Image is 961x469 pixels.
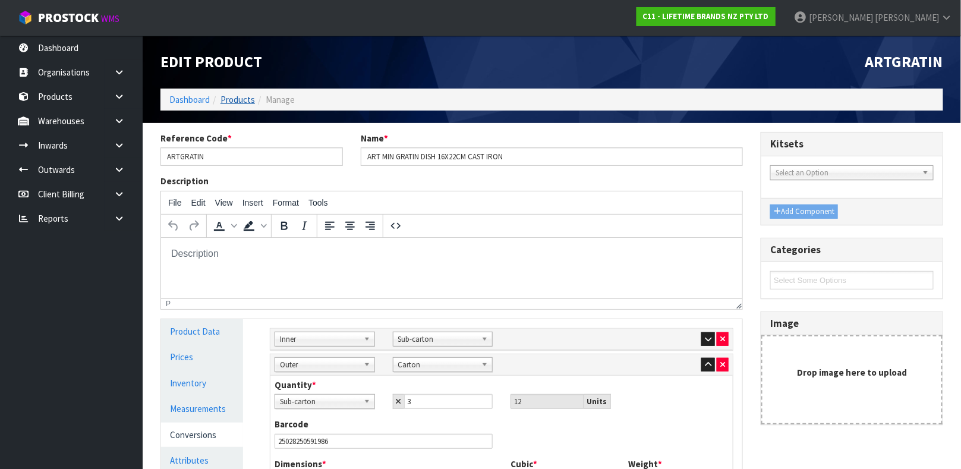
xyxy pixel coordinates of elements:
span: Manage [266,94,295,105]
span: [PERSON_NAME] [809,12,873,23]
button: Add Component [770,204,838,219]
span: Edit Product [160,52,262,71]
a: Products [220,94,255,105]
h3: Categories [770,244,934,256]
button: Align center [340,216,360,236]
a: Prices [161,345,243,369]
div: Background color [239,216,269,236]
button: Align right [360,216,380,236]
span: Edit [191,198,206,207]
span: Carton [398,358,477,372]
button: Redo [184,216,204,236]
a: Dashboard [169,94,210,105]
a: Product Data [161,319,243,344]
div: p [166,300,171,308]
button: Italic [294,216,314,236]
small: WMS [101,13,119,24]
a: Conversions [161,423,243,447]
label: Barcode [275,418,308,430]
button: Align left [320,216,340,236]
span: Tools [308,198,328,207]
button: Bold [274,216,294,236]
span: [PERSON_NAME] [875,12,939,23]
button: Source code [386,216,406,236]
span: View [215,198,233,207]
span: ProStock [38,10,99,26]
span: ARTGRATIN [865,52,943,71]
div: Resize [733,299,743,309]
button: Undo [163,216,184,236]
span: Sub-carton [280,395,359,409]
strong: Drop image here to upload [797,367,907,378]
img: cube-alt.png [18,10,33,25]
span: Format [273,198,299,207]
label: Description [160,175,209,187]
h3: Image [770,318,934,329]
input: Name [361,147,743,166]
input: Child Qty [404,394,493,409]
div: Text color [209,216,239,236]
span: Inner [280,332,359,347]
label: Quantity [275,379,316,391]
span: File [168,198,182,207]
span: Outer [280,358,359,372]
span: Select an Option [776,166,918,180]
strong: Units [587,396,607,407]
strong: C11 - LIFETIME BRANDS NZ PTY LTD [643,11,769,21]
iframe: Rich Text Area. Press ALT-0 for help. [161,238,742,298]
h3: Kitsets [770,139,934,150]
input: Reference Code [160,147,343,166]
input: Unit Qty [511,394,584,409]
span: Insert [242,198,263,207]
a: Inventory [161,371,243,395]
label: Reference Code [160,132,232,144]
a: C11 - LIFETIME BRANDS NZ PTY LTD [637,7,776,26]
label: Name [361,132,388,144]
a: Measurements [161,396,243,421]
span: Sub-carton [398,332,477,347]
input: Barcode [275,434,493,449]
